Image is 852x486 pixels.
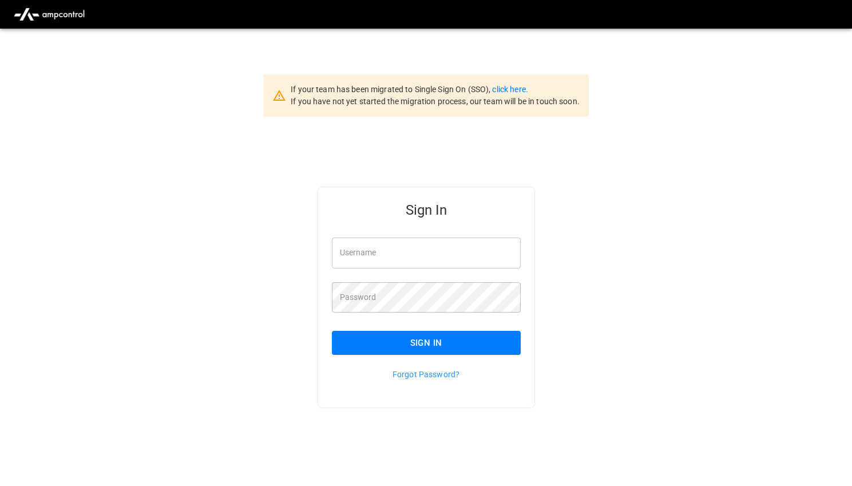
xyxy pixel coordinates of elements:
p: Forgot Password? [332,369,521,380]
img: ampcontrol.io logo [9,3,89,25]
button: Sign In [332,331,521,355]
a: click here. [492,85,528,94]
span: If your team has been migrated to Single Sign On (SSO), [291,85,492,94]
h5: Sign In [332,201,521,219]
span: If you have not yet started the migration process, our team will be in touch soon. [291,97,580,106]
